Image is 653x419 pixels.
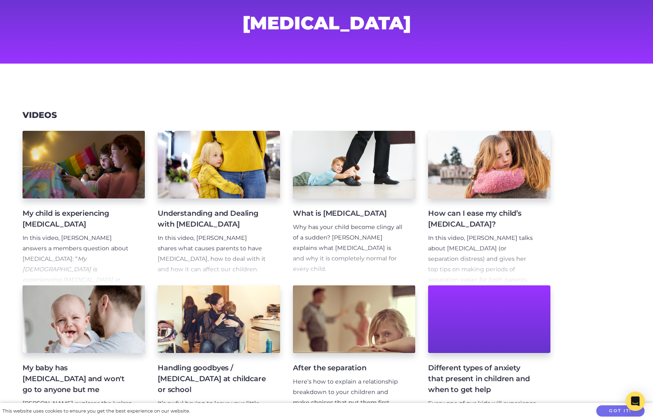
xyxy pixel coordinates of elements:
[158,233,267,275] p: In this video, [PERSON_NAME] shares what causes parents to have [MEDICAL_DATA], how to deal with ...
[428,363,538,395] h4: Different types of anxiety that present in children and when to get help
[626,392,645,411] div: Open Intercom Messenger
[158,131,280,285] a: Understanding and Dealing with [MEDICAL_DATA] In this video, [PERSON_NAME] shares what causes par...
[23,363,132,395] h4: My baby has [MEDICAL_DATA] and won't go to anyone but me
[596,405,645,417] button: Got it!
[158,208,267,230] h4: Understanding and Dealing with [MEDICAL_DATA]
[23,233,132,327] p: In this video, [PERSON_NAME] answers a members question about [MEDICAL_DATA]: “
[2,407,190,415] div: This website uses cookies to ensure you get the best experience on our website.
[23,131,145,285] a: My child is experiencing [MEDICAL_DATA] In this video, [PERSON_NAME] answers a members question a...
[293,131,415,285] a: What is [MEDICAL_DATA] Why has your child become clingy all of a sudden? [PERSON_NAME] explains w...
[293,363,402,374] h4: After the separation
[158,363,267,395] h4: Handling goodbyes / [MEDICAL_DATA] at childcare or school
[428,233,538,296] p: In this video, [PERSON_NAME] talks about [MEDICAL_DATA] (or separation distress) and gives her to...
[133,15,521,31] h1: [MEDICAL_DATA]
[293,223,402,272] span: Why has your child become clingy all of a sudden? [PERSON_NAME] explains what [MEDICAL_DATA] is a...
[428,208,538,230] h4: How can I ease my child’s [MEDICAL_DATA]?
[428,131,550,285] a: How can I ease my child’s [MEDICAL_DATA]? In this video, [PERSON_NAME] talks about [MEDICAL_DATA]...
[23,110,57,120] h3: Videos
[293,208,402,219] h4: What is [MEDICAL_DATA]
[23,208,132,230] h4: My child is experiencing [MEDICAL_DATA]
